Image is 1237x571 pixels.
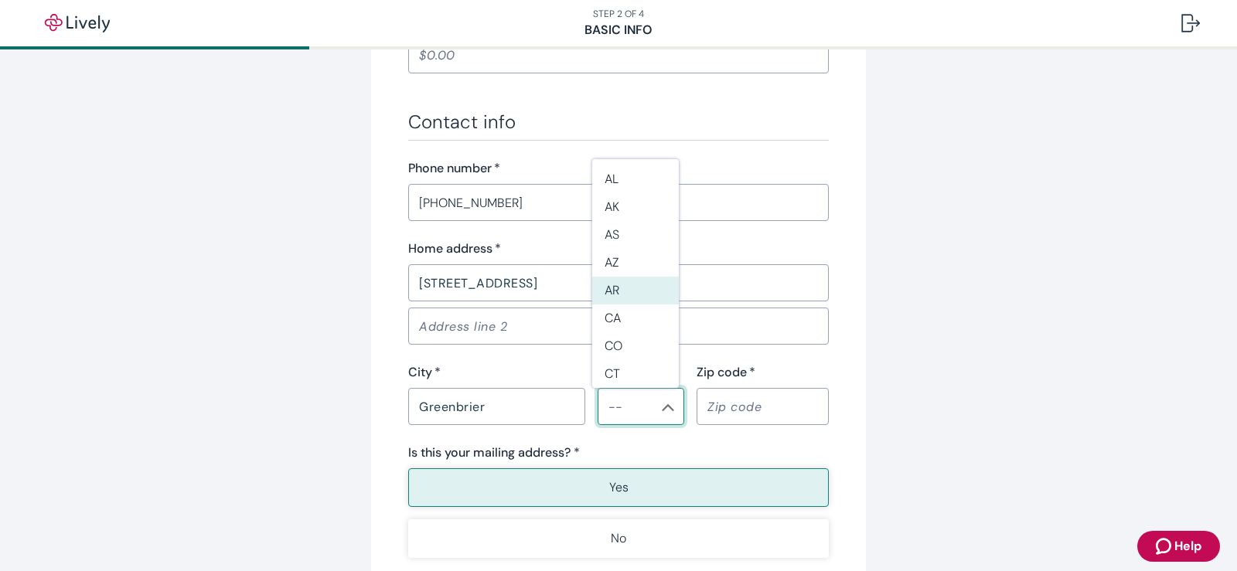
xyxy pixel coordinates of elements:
[408,267,829,298] input: Address line 1
[408,363,441,382] label: City
[1156,537,1174,556] svg: Zendesk support icon
[408,39,829,70] input: $0.00
[592,304,679,332] li: CA
[592,193,679,221] li: AK
[1169,5,1212,42] button: Log out
[34,14,121,32] img: Lively
[408,444,580,462] label: Is this your mailing address? *
[660,399,676,415] button: Close
[662,401,674,413] svg: Chevron icon
[697,391,829,422] input: Zip code
[408,468,829,507] button: Yes
[602,396,654,417] input: --
[611,529,626,548] p: No
[408,519,829,558] button: No
[408,187,829,218] input: (555) 555-5555
[697,363,755,382] label: Zip code
[408,110,829,134] h3: Contact info
[592,360,679,388] li: CT
[592,165,679,193] li: AL
[1174,537,1201,556] span: Help
[592,221,679,249] li: AS
[592,277,679,304] li: AR
[408,391,585,422] input: City
[609,478,629,497] p: Yes
[592,249,679,277] li: AZ
[408,240,501,258] label: Home address
[408,311,829,342] input: Address line 2
[408,159,500,178] label: Phone number
[1137,531,1220,562] button: Zendesk support iconHelp
[592,332,679,360] li: CO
